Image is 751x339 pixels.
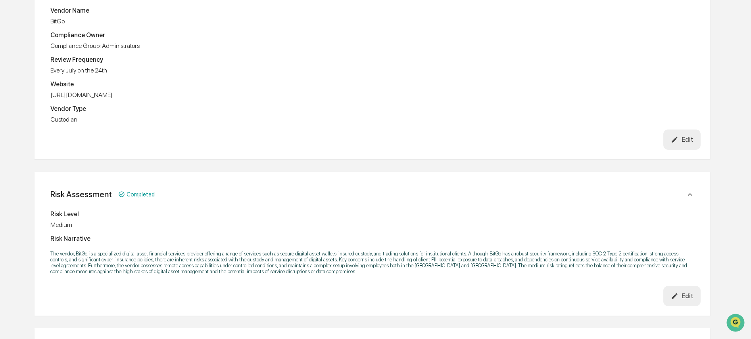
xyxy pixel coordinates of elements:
div: [URL][DOMAIN_NAME] [50,91,695,99]
span: Preclearance [16,100,51,108]
div: Compliance Group: Administrators [50,42,695,50]
div: Risk Level [50,210,695,218]
button: Edit [663,130,701,150]
span: Completed [127,191,155,198]
div: General Details [44,4,701,150]
a: Powered byPylon [56,134,96,140]
div: Risk Assessment [50,189,112,199]
div: Edit [671,292,693,300]
div: Vendor Type [50,105,695,112]
p: How can we help? [8,17,144,29]
a: 🗄️Attestations [54,97,102,111]
div: General Details [44,207,701,306]
button: Start new chat [135,63,144,72]
div: 🔎 [8,116,14,122]
p: The vendor, BitGo, is a specialized digital asset financial services provider offering a range of... [50,251,695,274]
div: Risk AssessmentCompleted [44,181,701,207]
div: Medium [50,221,695,229]
div: Compliance Owner [50,31,695,39]
div: Risk Narrative [50,235,695,242]
div: Start new chat [27,61,130,69]
div: Website [50,80,695,88]
div: Edit [671,136,693,143]
a: 🖐️Preclearance [5,97,54,111]
div: Vendor Name [50,7,695,14]
span: Data Lookup [16,115,50,123]
button: Edit [663,286,701,306]
div: Every July on the 24th [50,67,695,74]
span: Pylon [79,134,96,140]
span: Attestations [65,100,98,108]
iframe: Open customer support [726,313,747,334]
div: Review Frequency [50,56,695,63]
div: 🖐️ [8,101,14,107]
a: 🔎Data Lookup [5,112,53,126]
img: 1746055101610-c473b297-6a78-478c-a979-82029cc54cd1 [8,61,22,75]
div: BitGo [50,17,695,25]
div: We're available if you need us! [27,69,100,75]
div: Custodian [50,116,695,123]
div: 🗄️ [58,101,64,107]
